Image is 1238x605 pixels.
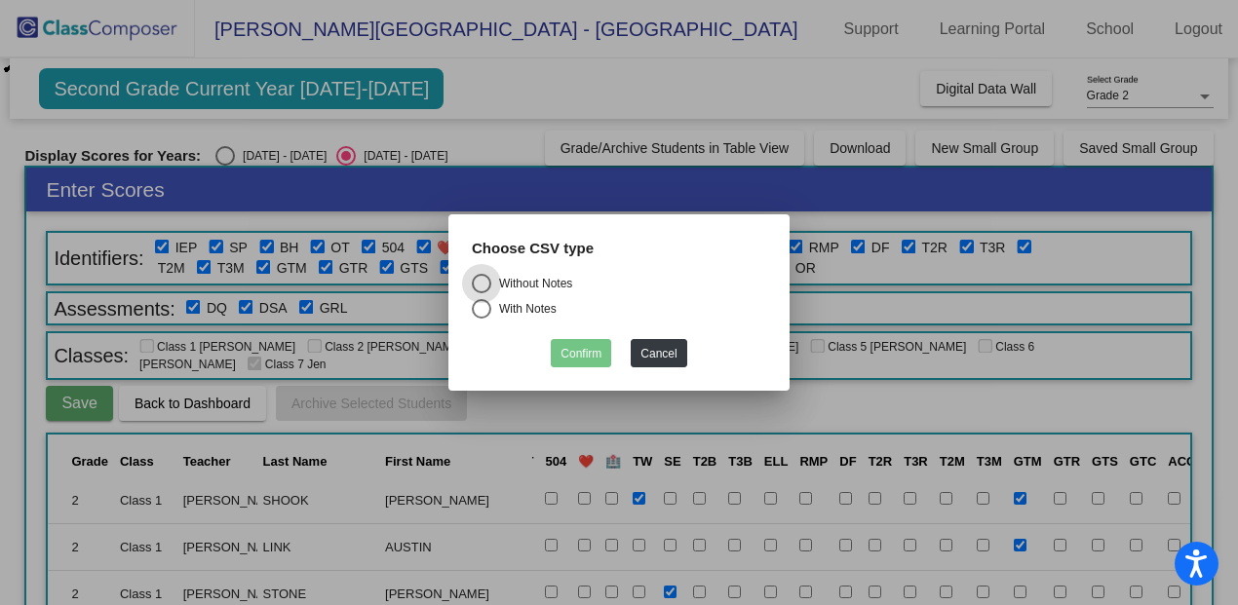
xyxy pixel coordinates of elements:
[491,300,557,318] div: With Notes
[472,274,766,324] mat-radio-group: Select an option
[491,275,572,292] div: Without Notes
[472,238,594,260] label: Choose CSV type
[631,339,686,367] button: Cancel
[551,339,611,367] button: Confirm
